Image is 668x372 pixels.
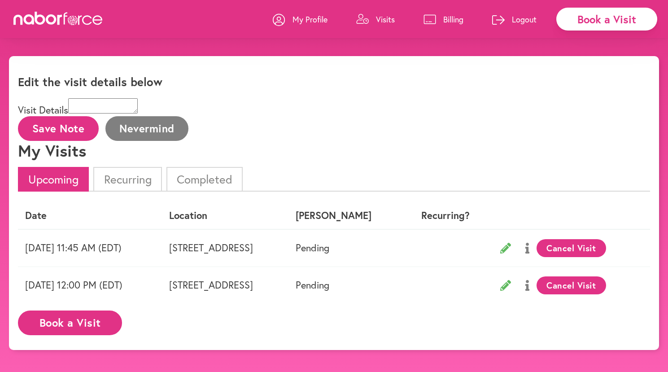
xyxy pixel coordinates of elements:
li: Upcoming [18,167,89,192]
label: Visit Details [18,103,68,116]
button: Cancel Visit [537,239,606,257]
th: Location [162,202,288,229]
p: My Profile [293,14,327,25]
a: My Profile [273,6,327,33]
div: Book a Visit [556,8,657,31]
td: [DATE] 11:45 AM (EDT) [18,229,162,267]
h2: Edit the visit details below [18,75,643,89]
td: Pending [288,267,405,304]
p: Billing [443,14,463,25]
td: [DATE] 12:00 PM (EDT) [18,267,162,304]
a: Book a Visit [18,317,122,326]
button: Cancel Visit [537,276,606,294]
td: [STREET_ADDRESS] [162,267,288,304]
li: Recurring [93,167,162,192]
a: Visits [356,6,395,33]
h1: My Visits [18,141,86,160]
td: Pending [288,229,405,267]
li: Completed [166,167,243,192]
a: Logout [492,6,537,33]
th: Recurring? [405,202,486,229]
p: Logout [512,14,537,25]
p: Visits [376,14,395,25]
button: Book a Visit [18,311,122,335]
th: Date [18,202,162,229]
td: [STREET_ADDRESS] [162,229,288,267]
button: Nevermind [105,116,189,141]
th: [PERSON_NAME] [288,202,405,229]
button: Save Note [18,116,99,141]
a: Billing [424,6,463,33]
